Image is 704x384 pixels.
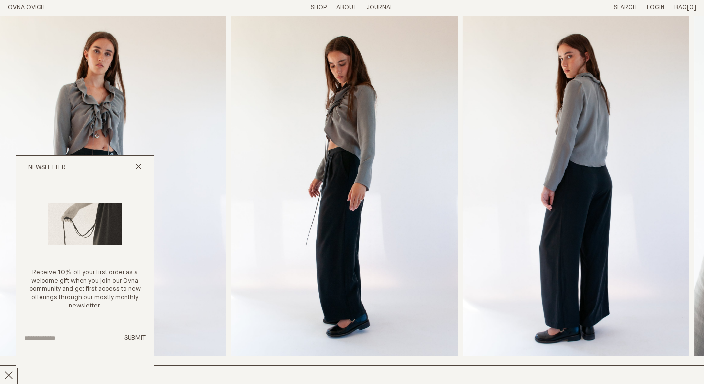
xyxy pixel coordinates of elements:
[647,4,664,11] a: Login
[336,4,357,12] summary: About
[124,335,146,341] span: Submit
[24,269,146,310] p: Receive 10% off your first order as a welcome gift when you join our Ovna community and get first...
[614,4,637,11] a: Search
[687,4,696,11] span: [0]
[28,164,66,172] h2: Newsletter
[124,334,146,343] button: Submit
[674,4,687,11] span: Bag
[311,4,327,11] a: Shop
[231,16,457,356] img: Shall We Blouse
[135,163,142,173] button: Close popup
[463,16,689,356] img: Shall We Blouse
[8,4,45,11] a: Home
[367,4,393,11] a: Journal
[8,364,174,379] h2: Shall We Blouse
